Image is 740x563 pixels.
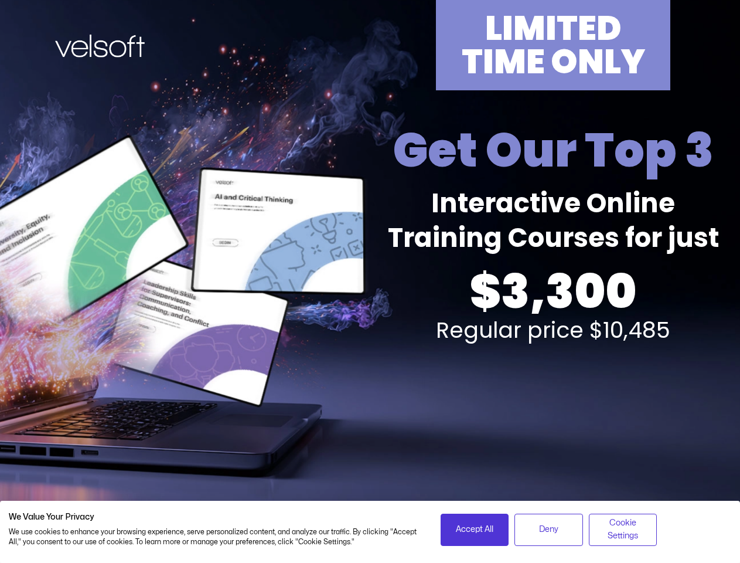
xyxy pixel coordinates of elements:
h2: LIMITED TIME ONLY [442,12,664,79]
span: Accept All [456,523,493,536]
button: Deny all cookies [514,514,583,546]
h2: We Value Your Privacy [9,512,423,523]
h2: Regular price $10,485 [373,319,734,341]
button: Accept all cookies [441,514,509,546]
span: Deny [539,523,558,536]
h2: $3,300 [373,261,734,322]
h2: Interactive Online Training Courses for just [373,186,734,255]
button: Adjust cookie preferences [589,514,657,546]
p: We use cookies to enhance your browsing experience, serve personalized content, and analyze our t... [9,527,423,547]
span: Cookie Settings [596,517,650,543]
h2: Get Our Top 3 [373,120,734,181]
